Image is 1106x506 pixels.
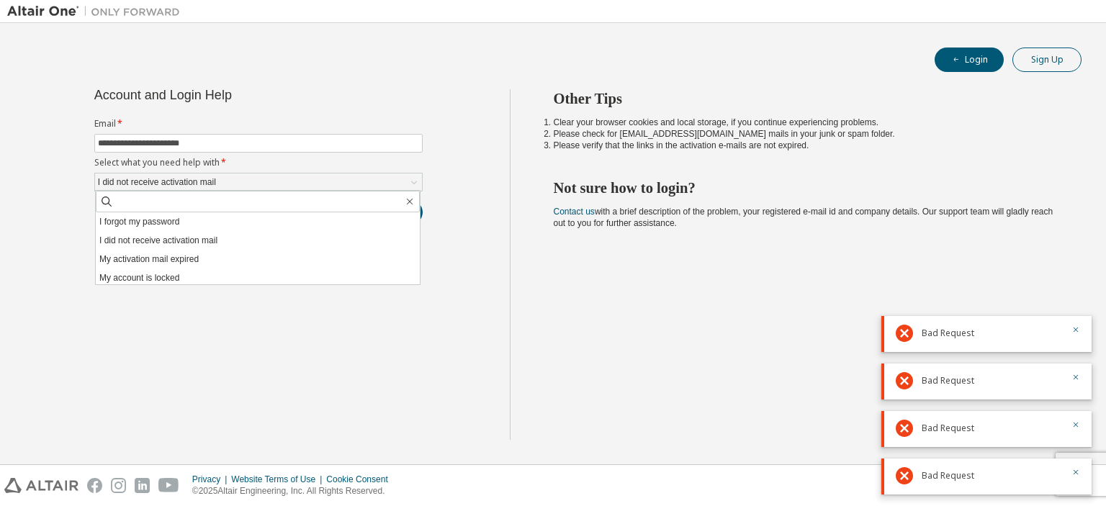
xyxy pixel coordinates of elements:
img: youtube.svg [158,478,179,493]
div: I did not receive activation mail [96,174,218,190]
img: Altair One [7,4,187,19]
span: with a brief description of the problem, your registered e-mail id and company details. Our suppo... [554,207,1053,228]
h2: Other Tips [554,89,1056,108]
img: linkedin.svg [135,478,150,493]
div: I did not receive activation mail [95,173,422,191]
li: Clear your browser cookies and local storage, if you continue experiencing problems. [554,117,1056,128]
span: Bad Request [922,470,974,482]
span: Bad Request [922,423,974,434]
div: Website Terms of Use [231,474,326,485]
p: © 2025 Altair Engineering, Inc. All Rights Reserved. [192,485,397,497]
span: Bad Request [922,375,974,387]
label: Email [94,118,423,130]
img: facebook.svg [87,478,102,493]
li: Please check for [EMAIL_ADDRESS][DOMAIN_NAME] mails in your junk or spam folder. [554,128,1056,140]
img: instagram.svg [111,478,126,493]
li: I forgot my password [96,212,420,231]
a: Contact us [554,207,595,217]
li: Please verify that the links in the activation e-mails are not expired. [554,140,1056,151]
h2: Not sure how to login? [554,179,1056,197]
div: Privacy [192,474,231,485]
span: Bad Request [922,327,974,339]
button: Login [935,48,1004,72]
button: Sign Up [1012,48,1082,72]
label: Select what you need help with [94,157,423,168]
div: Account and Login Help [94,89,357,101]
img: altair_logo.svg [4,478,78,493]
div: Cookie Consent [326,474,396,485]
